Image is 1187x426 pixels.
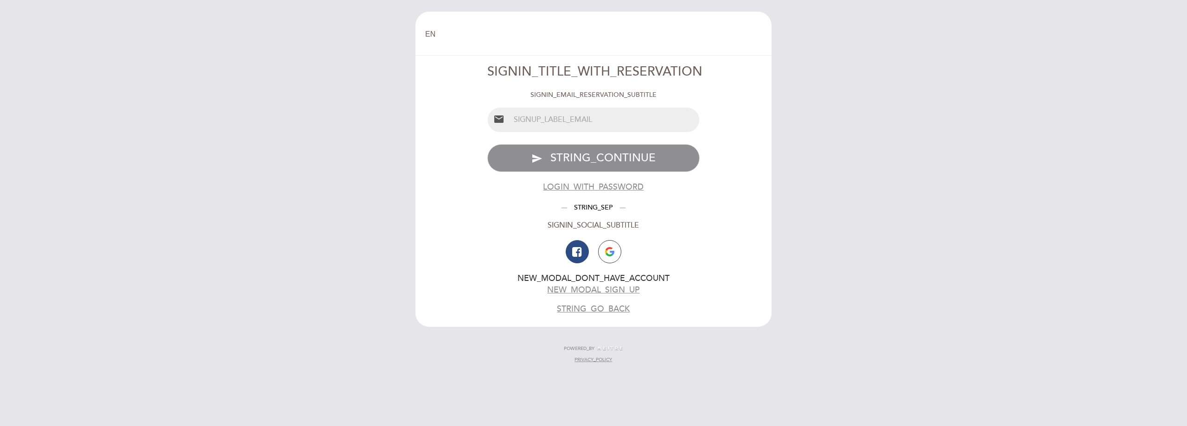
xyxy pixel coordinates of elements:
[543,181,644,193] button: LOGIN_WITH_PASSWORD
[567,203,620,211] span: STRING_SEP
[557,303,630,315] button: STRING_GO_BACK
[487,144,700,172] button: send STRING_CONTINUE
[605,247,614,256] img: icon-google.png
[493,114,504,125] i: email
[547,284,639,296] button: NEW_MODAL_SIGN_UP
[487,90,700,100] div: SIGNIN_EMAIL_RESERVATION_SUBTITLE
[597,346,623,351] img: MEITRE
[510,108,700,132] input: SIGNUP_LABEL_EMAIL
[564,345,623,352] a: POWERED_BY
[487,220,700,231] div: SIGNIN_SOCIAL_SUBTITLE
[487,63,700,81] div: SIGNIN_TITLE_WITH_RESERVATION
[550,151,656,165] span: STRING_CONTINUE
[531,153,542,164] i: send
[574,356,612,363] a: PRIVACY_POLICY
[517,273,670,283] span: NEW_MODAL_DONT_HAVE_ACCOUNT
[564,345,594,352] span: POWERED_BY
